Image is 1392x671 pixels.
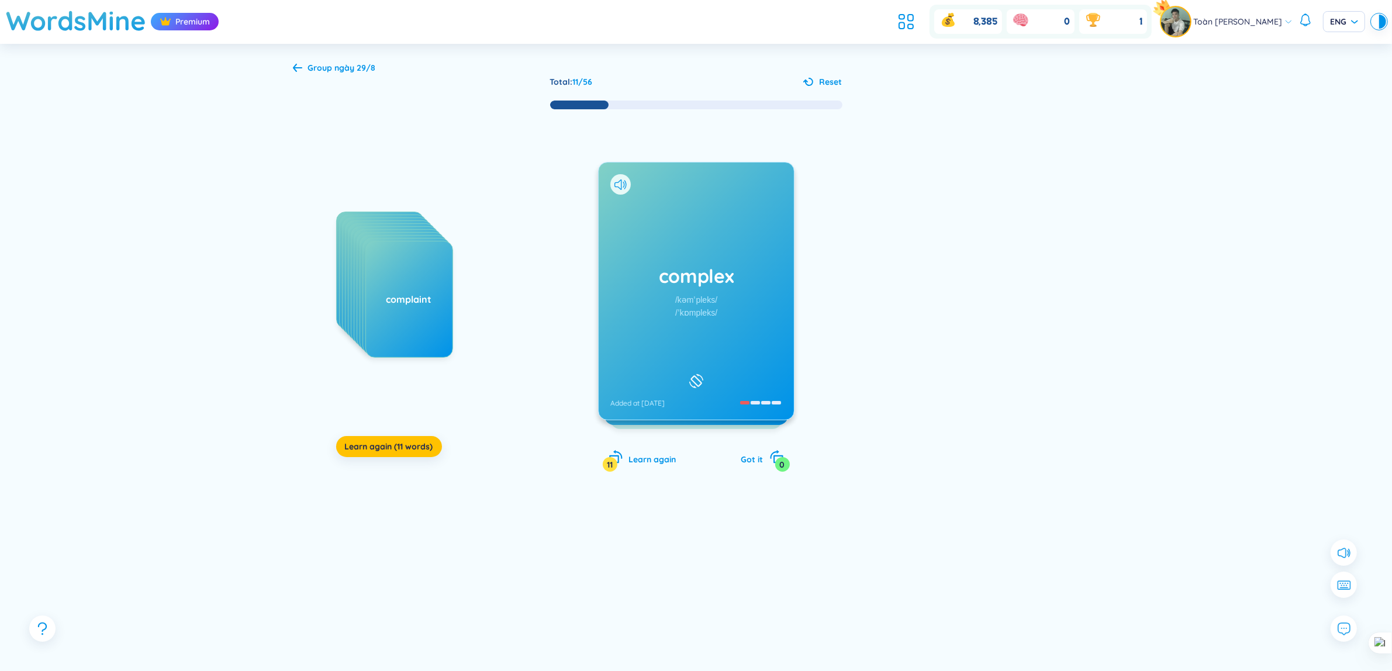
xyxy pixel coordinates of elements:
[366,293,453,306] div: complaint
[550,77,573,87] span: Total :
[337,264,423,276] div: commute
[160,16,171,27] img: crown icon
[820,75,842,88] span: Reset
[1161,7,1190,36] img: avatar
[973,15,997,28] span: 8,385
[354,281,441,294] div: competent
[769,449,784,464] span: rotate-right
[675,293,717,306] div: /kəmˈpleks/
[741,454,764,465] span: Got it
[343,269,429,282] div: compare
[35,621,50,636] span: question
[803,75,842,88] button: Reset
[363,290,450,303] div: complain
[348,275,435,288] div: compensate
[610,399,665,408] div: Added at [DATE]
[357,284,444,297] div: competitive
[775,457,790,472] div: 0
[609,449,623,464] span: rotate-left
[336,436,442,457] button: Learn again (11 words)
[1193,15,1282,28] span: Toàn [PERSON_NAME]
[629,454,676,465] span: Learn again
[360,287,447,300] div: competitor
[1139,15,1142,28] span: 1
[1064,15,1070,28] span: 0
[308,63,376,73] span: Group
[346,272,432,285] div: compatible
[345,441,433,452] span: Learn again (11 words)
[29,615,56,642] button: question
[1330,16,1358,27] span: ENG
[151,13,219,30] div: Premium
[610,263,782,289] h1: complex
[335,63,376,73] b: ngày 29/8
[351,278,438,291] div: compensation
[573,77,593,87] span: 11 / 56
[603,457,617,472] div: 11
[1161,7,1193,36] a: avatarpro
[675,306,717,319] div: /ˈkɒmpleks/
[340,267,426,279] div: commuter
[293,64,376,74] a: Group ngày 29/8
